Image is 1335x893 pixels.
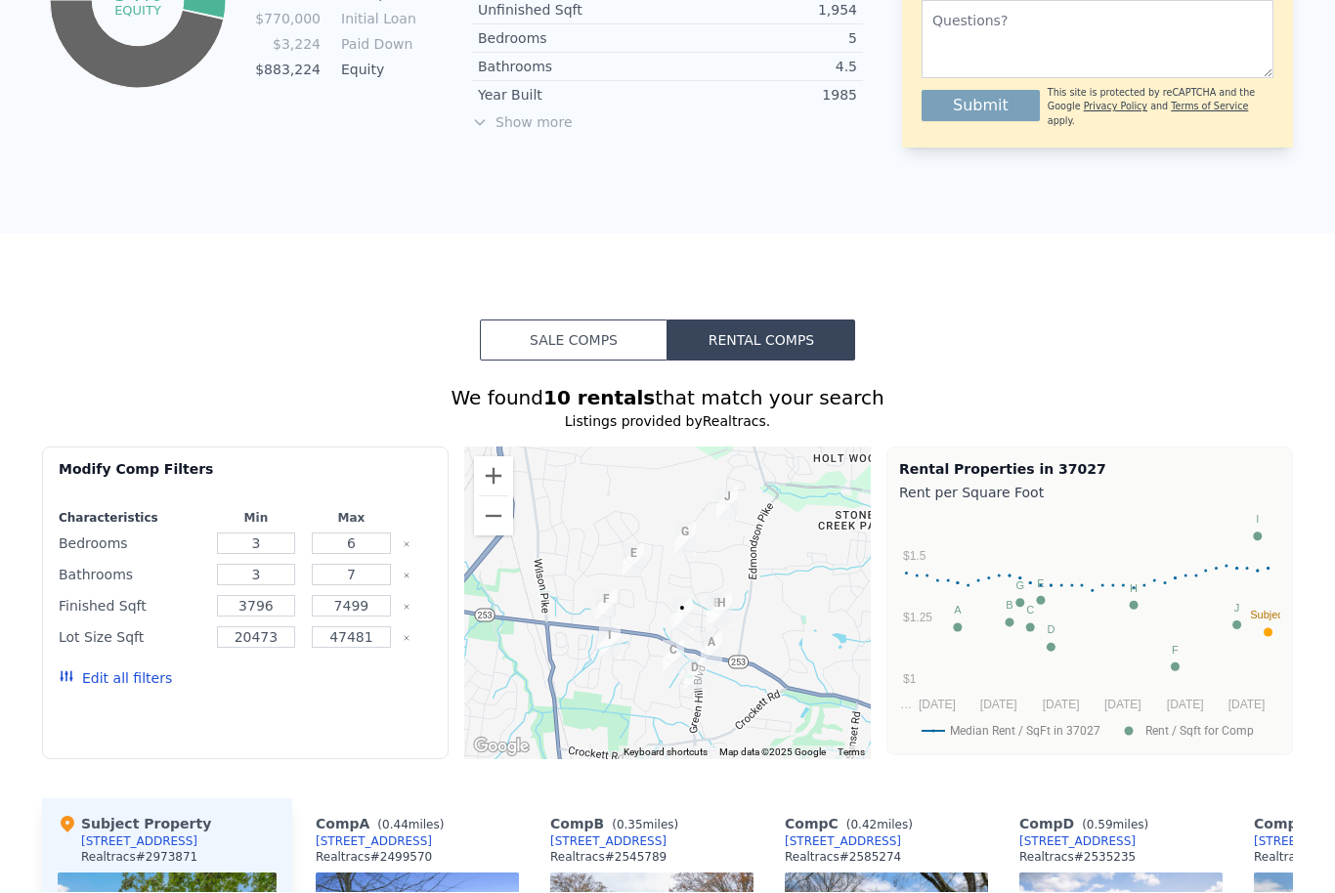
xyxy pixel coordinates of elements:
[591,618,628,667] div: 1114 Chickasaw Dr
[1130,583,1138,595] text: H
[241,34,322,56] td: $3,224
[474,497,513,536] button: Zoom out
[664,591,701,640] div: 9312 Chesapeake Dr
[59,562,204,589] div: Bathrooms
[667,29,857,49] div: 5
[1171,102,1248,112] a: Terms of Service
[604,819,686,832] span: ( miles)
[1084,102,1147,112] a: Privacy Policy
[1019,834,1136,850] div: [STREET_ADDRESS]
[1250,610,1286,621] text: Subject
[617,819,643,832] span: 0.35
[699,586,736,635] div: 9466 Chesapeake Dr
[1019,815,1156,834] div: Comp D
[919,699,956,712] text: [DATE]
[403,541,410,549] button: Clear
[839,819,921,832] span: ( miles)
[550,850,667,866] div: Realtracs # 2545789
[474,457,513,496] button: Zoom in
[469,735,534,760] a: Open this area in Google Maps (opens a new window)
[81,850,197,866] div: Realtracs # 2973871
[472,113,863,133] span: Show more
[478,58,667,77] div: Bathrooms
[337,9,425,30] td: Initial Loan
[42,412,1293,432] div: Listings provided by Realtracs .
[58,815,211,834] div: Subject Property
[980,699,1017,712] text: [DATE]
[316,834,432,850] a: [STREET_ADDRESS]
[899,507,1280,751] svg: A chart.
[785,815,921,834] div: Comp C
[922,91,1040,122] button: Submit
[1037,578,1044,590] text: E
[899,460,1280,480] div: Rental Properties in 37027
[114,3,161,18] tspan: equity
[550,815,686,834] div: Comp B
[403,573,410,580] button: Clear
[337,34,425,56] td: Paid Down
[1172,645,1179,657] text: F
[1256,514,1259,526] text: I
[703,586,740,635] div: 9467 Chesapeake Dr
[42,385,1293,412] div: We found that match your search
[1006,600,1012,612] text: B
[1043,699,1080,712] text: [DATE]
[403,635,410,643] button: Clear
[382,819,409,832] span: 0.44
[709,480,746,529] div: 706 Pennines Cir
[316,850,432,866] div: Realtracs # 2499570
[1026,605,1034,617] text: C
[478,29,667,49] div: Bedrooms
[59,511,204,527] div: Characteristics
[1104,699,1141,712] text: [DATE]
[950,725,1100,739] text: Median Rent / SqFt in 37027
[480,320,667,361] button: Sale Comps
[655,633,692,682] div: 1201 Brookview Dr
[59,460,432,495] div: Modify Comp Filters
[59,669,172,689] button: Edit all filters
[478,86,667,106] div: Year Built
[785,834,901,850] a: [STREET_ADDRESS]
[615,536,652,585] div: 9232 Fox Run Dr
[719,747,826,758] span: Map data ©2025 Google
[900,699,912,712] text: …
[850,819,877,832] span: 0.42
[478,1,667,21] div: Unfinished Sqft
[543,387,655,410] strong: 10 rentals
[59,624,204,652] div: Lot Size Sqft
[667,320,855,361] button: Rental Comps
[59,593,204,620] div: Finished Sqft
[1234,603,1240,615] text: J
[81,834,197,850] div: [STREET_ADDRESS]
[587,582,624,631] div: 9195 Weston Dr
[59,531,204,558] div: Bedrooms
[838,747,865,758] a: Terms (opens in new tab)
[624,746,708,760] button: Keyboard shortcuts
[1145,725,1254,739] text: Rent / Sqft for Comp
[469,735,534,760] img: Google
[899,480,1280,507] div: Rent per Square Foot
[903,612,932,625] text: $1.25
[308,511,396,527] div: Max
[212,511,300,527] div: Min
[1074,819,1156,832] span: ( miles)
[693,625,730,674] div: 9536 Sunbeam Ct
[667,86,857,106] div: 1985
[1048,87,1273,129] div: This site is protected by reCAPTCHA and the Google and apply.
[954,605,962,617] text: A
[241,60,322,81] td: $883,224
[903,673,917,687] text: $1
[676,651,713,700] div: 9414 Green Hill Cir
[403,604,410,612] button: Clear
[903,550,926,564] text: $1.5
[1228,699,1266,712] text: [DATE]
[1015,580,1024,592] text: G
[785,850,901,866] div: Realtracs # 2585274
[241,9,322,30] td: $770,000
[667,58,857,77] div: 4.5
[550,834,667,850] div: [STREET_ADDRESS]
[1019,850,1136,866] div: Realtracs # 2535235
